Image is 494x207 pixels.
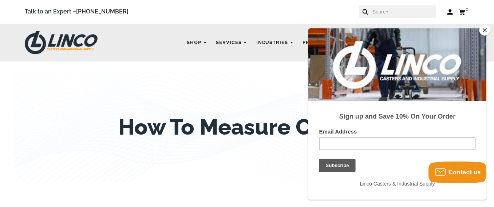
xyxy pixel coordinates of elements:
[466,7,469,12] span: 0
[447,8,453,16] a: Log in
[31,84,147,92] strong: Sign up and Save 10% On Your Order
[11,131,47,144] input: Subscribe
[299,36,341,50] a: Products
[479,25,490,36] button: Close
[11,100,167,109] label: Email Address
[449,169,481,176] span: Contact us
[52,152,127,158] span: Linco Casters & Industrial Supply
[76,8,129,15] a: [PHONE_NUMBER]
[118,114,376,140] h1: How To Measure Casters
[372,5,436,18] input: Search
[25,31,98,54] img: LINCO CASTERS & INDUSTRIAL SUPPLY
[183,36,210,50] a: Shop
[459,7,469,16] a: 0
[212,36,251,50] a: Services
[428,162,487,183] button: Contact us
[25,7,129,17] span: Talk to an Expert –
[253,36,297,50] a: Industries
